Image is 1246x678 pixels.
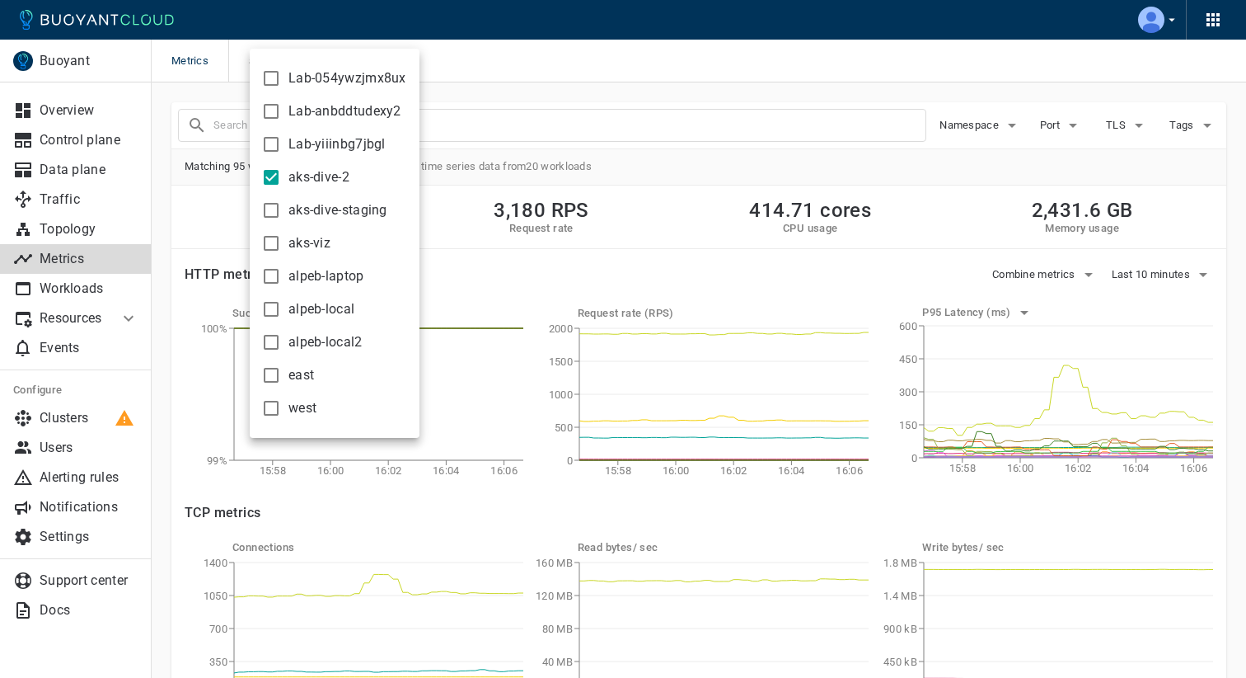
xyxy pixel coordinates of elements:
[288,334,363,351] span: alpeb-local2
[288,235,330,252] span: aks-viz
[288,169,349,186] span: aks-dive-2
[288,70,406,87] span: Lab-054ywzjmx8ux
[288,268,364,285] span: alpeb-laptop
[288,367,314,384] span: east
[288,136,386,153] span: Lab-yiiinbg7jbgl
[288,202,387,219] span: aks-dive-staging
[288,103,401,120] span: Lab-anbddtudexy2
[288,301,354,318] span: alpeb-local
[288,400,316,417] span: west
